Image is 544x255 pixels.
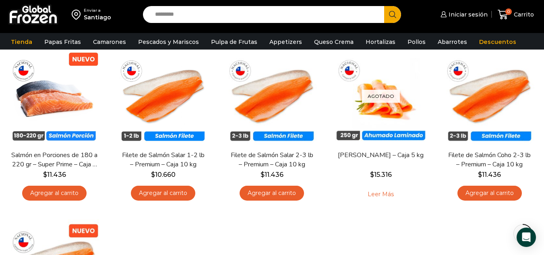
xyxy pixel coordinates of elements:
[240,186,304,201] a: Agregar al carrito: “Filete de Salmón Salar 2-3 lb - Premium - Caja 10 kg”
[134,34,203,50] a: Pescados y Mariscos
[261,171,283,178] bdi: 11.436
[151,171,155,178] span: $
[207,34,261,50] a: Pulpa de Frutas
[84,8,111,13] div: Enviar a
[362,34,399,50] a: Hortalizas
[151,171,176,178] bdi: 10.660
[40,34,85,50] a: Papas Fritas
[517,228,536,247] div: Open Intercom Messenger
[446,151,533,169] a: Filete de Salmón Coho 2-3 lb – Premium – Caja 10 kg
[403,34,430,50] a: Pollos
[131,186,195,201] a: Agregar al carrito: “Filete de Salmón Salar 1-2 lb – Premium - Caja 10 kg”
[120,151,207,169] a: Filete de Salmón Salar 1-2 lb – Premium – Caja 10 kg
[439,6,488,23] a: Iniciar sesión
[265,34,306,50] a: Appetizers
[496,5,536,24] a: 0 Carrito
[362,89,400,103] p: Agotado
[22,186,87,201] a: Agregar al carrito: “Salmón en Porciones de 180 a 220 gr - Super Prime - Caja 5 kg”
[43,171,47,178] span: $
[261,171,265,178] span: $
[89,34,130,50] a: Camarones
[475,34,520,50] a: Descuentos
[505,8,512,15] span: 0
[384,6,401,23] button: Search button
[355,186,406,203] a: Leé más sobre “Salmón Ahumado Laminado - Caja 5 kg”
[310,34,358,50] a: Queso Crema
[512,10,534,19] span: Carrito
[434,34,471,50] a: Abarrotes
[337,151,424,160] a: [PERSON_NAME] – Caja 5 kg
[370,171,374,178] span: $
[7,34,36,50] a: Tienda
[457,186,522,201] a: Agregar al carrito: “Filete de Salmón Coho 2-3 lb - Premium - Caja 10 kg”
[84,13,111,21] div: Santiago
[11,151,98,169] a: Salmón en Porciones de 180 a 220 gr – Super Prime – Caja 5 kg
[43,171,66,178] bdi: 11.436
[447,10,488,19] span: Iniciar sesión
[478,171,482,178] span: $
[370,171,392,178] bdi: 15.316
[478,171,501,178] bdi: 11.436
[228,151,315,169] a: Filete de Salmón Salar 2-3 lb – Premium – Caja 10 kg
[72,8,84,21] img: address-field-icon.svg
